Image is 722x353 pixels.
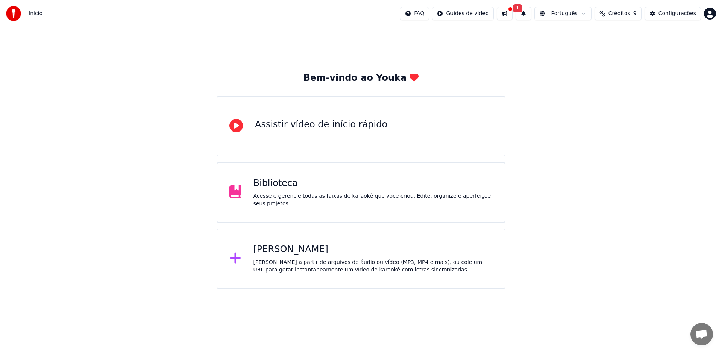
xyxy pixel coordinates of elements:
[253,177,493,189] div: Biblioteca
[658,10,696,17] div: Configurações
[253,192,493,208] div: Acesse e gerencie todas as faixas de karaokê que você criou. Edite, organize e aperfeiçoe seus pr...
[29,10,42,17] span: Início
[303,72,419,84] div: Bem-vindo ao Youka
[29,10,42,17] nav: breadcrumb
[400,7,429,20] button: FAQ
[513,4,523,12] span: 1
[608,10,630,17] span: Créditos
[255,119,387,131] div: Assistir vídeo de início rápido
[432,7,493,20] button: Guides de vídeo
[516,7,531,20] button: 1
[633,10,637,17] span: 9
[690,323,713,345] div: Bate-papo aberto
[645,7,701,20] button: Configurações
[595,7,642,20] button: Créditos9
[253,259,493,274] div: [PERSON_NAME] a partir de arquivos de áudio ou vídeo (MP3, MP4 e mais), ou cole um URL para gerar...
[6,6,21,21] img: youka
[253,244,493,256] div: [PERSON_NAME]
